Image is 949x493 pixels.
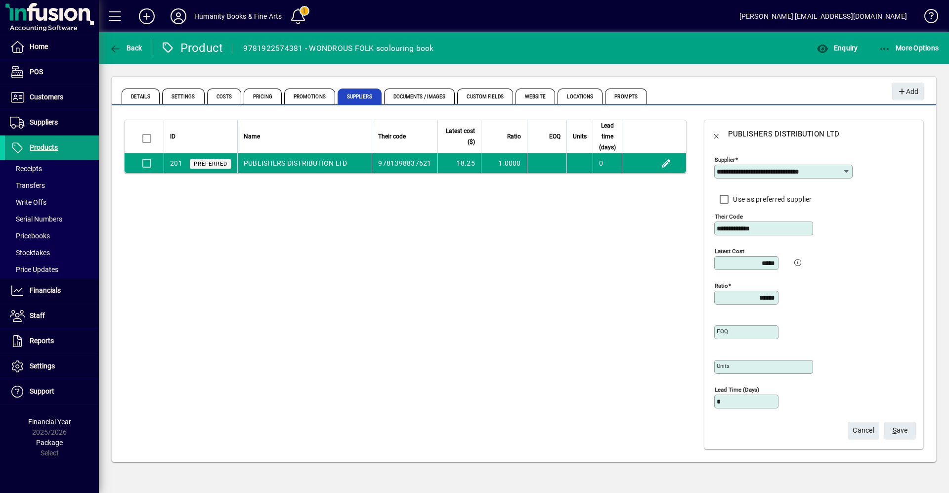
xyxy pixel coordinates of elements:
[10,232,50,240] span: Pricebooks
[30,337,54,345] span: Reports
[30,362,55,370] span: Settings
[207,89,242,104] span: Costs
[704,122,728,146] button: Back
[605,89,647,104] span: Prompts
[5,60,99,85] a: POS
[876,39,942,57] button: More Options
[5,227,99,244] a: Pricebooks
[170,158,182,169] div: 201
[507,131,521,142] span: Ratio
[558,89,603,104] span: Locations
[5,261,99,278] a: Price Updates
[5,278,99,303] a: Financials
[715,282,728,289] mat-label: Ratio
[717,328,728,335] mat-label: EOQ
[30,312,45,319] span: Staff
[5,354,99,379] a: Settings
[715,248,744,255] mat-label: Latest cost
[728,126,839,142] div: PUBLISHERS DISTRIBUTION LTD
[107,39,145,57] button: Back
[244,89,282,104] span: Pricing
[444,126,475,147] span: Latest cost ($)
[5,35,99,59] a: Home
[5,194,99,211] a: Write Offs
[10,181,45,189] span: Transfers
[853,422,874,439] span: Cancel
[28,418,71,426] span: Financial Year
[879,44,939,52] span: More Options
[170,131,175,142] span: ID
[715,213,743,220] mat-label: Their code
[549,131,561,142] span: EOQ
[131,7,163,25] button: Add
[5,244,99,261] a: Stocktakes
[437,153,481,173] td: 18.25
[848,422,879,440] button: Cancel
[163,7,194,25] button: Profile
[599,120,616,153] span: Lead time (days)
[10,249,50,257] span: Stocktakes
[917,2,937,34] a: Knowledge Base
[194,161,227,167] span: Preferred
[10,215,62,223] span: Serial Numbers
[30,387,54,395] span: Support
[5,160,99,177] a: Receipts
[109,44,142,52] span: Back
[897,84,918,100] span: Add
[244,131,260,142] span: Name
[573,131,587,142] span: Units
[892,83,924,100] button: Add
[717,362,730,369] mat-label: Units
[5,110,99,135] a: Suppliers
[739,8,907,24] div: [PERSON_NAME] [EMAIL_ADDRESS][DOMAIN_NAME]
[457,89,513,104] span: Custom Fields
[5,329,99,354] a: Reports
[5,211,99,227] a: Serial Numbers
[817,44,858,52] span: Enquiry
[161,40,223,56] div: Product
[715,386,759,393] mat-label: Lead time (days)
[731,194,812,204] label: Use as preferred supplier
[30,68,43,76] span: POS
[5,177,99,194] a: Transfers
[893,426,897,434] span: S
[99,39,153,57] app-page-header-button: Back
[36,439,63,447] span: Package
[243,41,433,56] div: 9781922574381 - WONDROUS FOLK scolouring book
[338,89,382,104] span: Suppliers
[5,304,99,328] a: Staff
[237,153,372,173] td: PUBLISHERS DISTRIBUTION LTD
[10,198,46,206] span: Write Offs
[30,286,61,294] span: Financials
[30,143,58,151] span: Products
[715,156,735,163] mat-label: Supplier
[893,422,908,439] span: ave
[122,89,160,104] span: Details
[162,89,205,104] span: Settings
[814,39,860,57] button: Enquiry
[30,118,58,126] span: Suppliers
[378,131,406,142] span: Their code
[10,266,58,273] span: Price Updates
[30,93,63,101] span: Customers
[372,153,437,173] td: 9781398837621
[10,165,42,173] span: Receipts
[284,89,335,104] span: Promotions
[516,89,556,104] span: Website
[5,379,99,404] a: Support
[481,153,527,173] td: 1.0000
[194,8,282,24] div: Humanity Books & Fine Arts
[384,89,455,104] span: Documents / Images
[5,85,99,110] a: Customers
[884,422,916,440] button: Save
[593,153,622,173] td: 0
[30,43,48,50] span: Home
